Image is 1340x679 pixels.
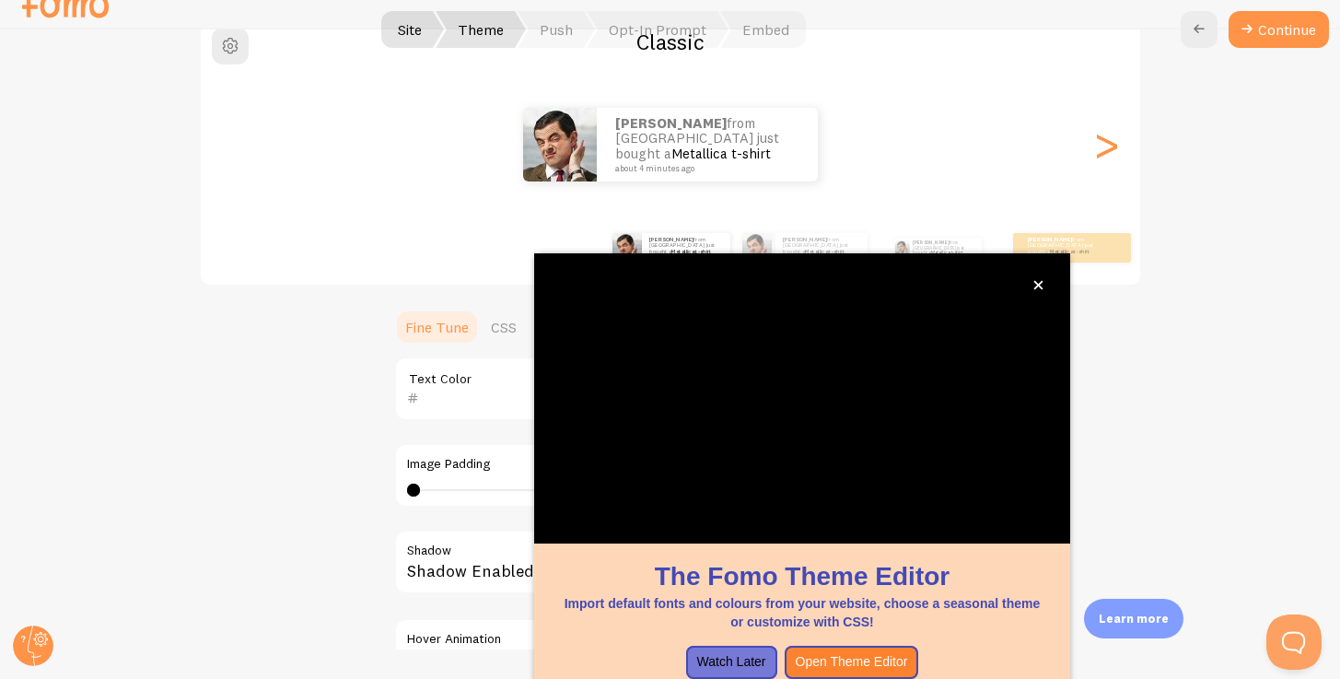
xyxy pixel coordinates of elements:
div: Next slide [1096,78,1118,211]
p: from [GEOGRAPHIC_DATA] just bought a [783,236,860,259]
a: Metallica t-shirt [671,248,711,255]
h2: Classic [201,28,1140,56]
small: about 4 minutes ago [615,164,794,173]
label: Image Padding [407,456,934,473]
p: Learn more [1099,610,1169,627]
div: Learn more [1084,599,1183,638]
strong: [PERSON_NAME] [649,236,693,243]
strong: [PERSON_NAME] [913,240,950,245]
p: Import default fonts and colours from your website, choose a seasonal theme or customize with CSS! [556,594,1048,631]
small: about 4 minutes ago [1028,255,1100,259]
a: CSS [480,309,528,345]
h1: The Fomo Theme Editor [556,558,1048,594]
span: Site [376,11,444,48]
img: Fomo [523,108,597,181]
a: Metallica t-shirt [931,250,962,255]
a: Metallica t-shirt [671,145,771,162]
a: Metallica t-shirt [805,248,845,255]
strong: [PERSON_NAME] [615,114,727,132]
p: from [GEOGRAPHIC_DATA] just bought a [649,236,723,259]
button: Open Theme Editor [785,646,919,679]
img: Fomo [894,240,909,255]
button: close, [1029,275,1048,295]
img: Fomo [742,233,772,263]
strong: [PERSON_NAME] [783,236,827,243]
button: Continue [1229,11,1329,48]
button: Watch Later [686,646,777,679]
p: from [GEOGRAPHIC_DATA] just bought a [1028,236,1101,259]
strong: [PERSON_NAME] [1028,236,1072,243]
span: Opt-In Prompt [587,11,728,48]
span: Push [518,11,595,48]
p: from [GEOGRAPHIC_DATA] just bought a [615,116,799,173]
a: Fine Tune [394,309,480,345]
img: Fomo [612,233,642,263]
iframe: Help Scout Beacon - Open [1266,615,1322,670]
span: Theme [436,11,526,48]
div: Shadow Enabled [394,530,947,597]
span: Embed [720,11,806,48]
p: from [GEOGRAPHIC_DATA] just bought a [913,238,974,258]
a: Metallica t-shirt [1050,248,1089,255]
